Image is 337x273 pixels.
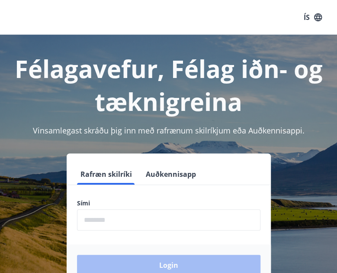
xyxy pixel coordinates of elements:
[77,199,260,208] label: Sími
[142,164,199,185] button: Auðkennisapp
[33,125,305,136] span: Vinsamlegast skráðu þig inn með rafrænum skilríkjum eða Auðkennisappi.
[77,164,135,185] button: Rafræn skilríki
[299,10,327,25] button: ÍS
[10,52,327,118] h1: Félagavefur, Félag iðn- og tæknigreina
